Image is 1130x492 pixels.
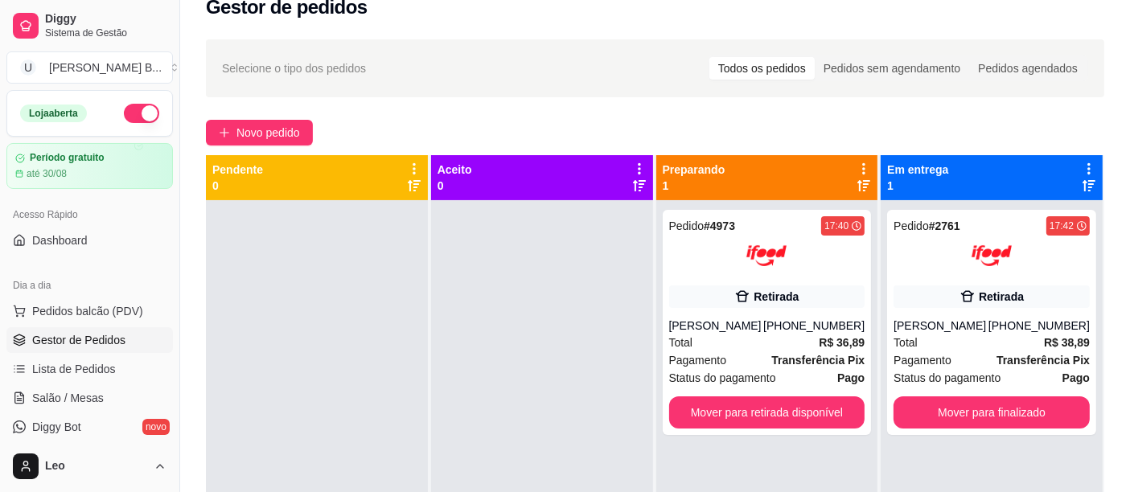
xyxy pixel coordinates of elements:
[709,57,815,80] div: Todos os pedidos
[212,162,263,178] p: Pendente
[771,354,865,367] strong: Transferência Pix
[929,219,960,232] strong: # 2761
[6,202,173,228] div: Acesso Rápido
[763,318,865,334] div: [PHONE_NUMBER]
[669,318,764,334] div: [PERSON_NAME]
[704,219,735,232] strong: # 4973
[894,318,988,334] div: [PERSON_NAME]
[222,59,366,77] span: Selecione o tipo dos pedidos
[212,178,263,194] p: 0
[32,361,116,377] span: Lista de Pedidos
[996,354,1090,367] strong: Transferência Pix
[45,12,166,27] span: Diggy
[6,143,173,189] a: Período gratuitoaté 30/08
[669,351,727,369] span: Pagamento
[6,298,173,324] button: Pedidos balcão (PDV)
[32,232,88,248] span: Dashboard
[887,178,948,194] p: 1
[6,385,173,411] a: Salão / Mesas
[49,59,162,76] div: [PERSON_NAME] B ...
[969,57,1087,80] div: Pedidos agendados
[669,396,865,428] button: Mover para retirada disponível
[20,59,36,76] span: U
[20,105,87,122] div: Loja aberta
[819,336,865,349] strong: R$ 36,89
[1050,219,1074,232] div: 17:42
[206,120,313,146] button: Novo pedido
[219,127,230,138] span: plus
[754,289,799,305] div: Retirada
[438,162,472,178] p: Aceito
[6,6,173,45] a: DiggySistema de Gestão
[6,327,173,353] a: Gestor de Pedidos
[32,303,143,319] span: Pedidos balcão (PDV)
[30,152,105,164] article: Período gratuito
[27,167,67,180] article: até 30/08
[887,162,948,178] p: Em entrega
[979,289,1024,305] div: Retirada
[45,459,147,474] span: Leo
[669,369,776,387] span: Status do pagamento
[6,356,173,382] a: Lista de Pedidos
[669,334,693,351] span: Total
[663,178,725,194] p: 1
[1062,371,1090,384] strong: Pago
[6,273,173,298] div: Dia a dia
[6,414,173,440] a: Diggy Botnovo
[815,57,969,80] div: Pedidos sem agendamento
[124,104,159,123] button: Alterar Status
[837,371,865,384] strong: Pago
[1044,336,1090,349] strong: R$ 38,89
[894,219,929,232] span: Pedido
[824,219,849,232] div: 17:40
[6,447,173,486] button: Leo
[663,162,725,178] p: Preparando
[6,228,173,253] a: Dashboard
[894,396,1090,428] button: Mover para finalizado
[438,178,472,194] p: 0
[746,236,787,276] img: ifood
[32,332,125,348] span: Gestor de Pedidos
[32,390,104,406] span: Salão / Mesas
[988,318,1090,334] div: [PHONE_NUMBER]
[236,124,300,141] span: Novo pedido
[894,351,951,369] span: Pagamento
[669,219,705,232] span: Pedido
[32,419,81,435] span: Diggy Bot
[6,51,173,84] button: Select a team
[45,27,166,39] span: Sistema de Gestão
[972,236,1012,276] img: ifood
[894,334,918,351] span: Total
[894,369,1001,387] span: Status do pagamento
